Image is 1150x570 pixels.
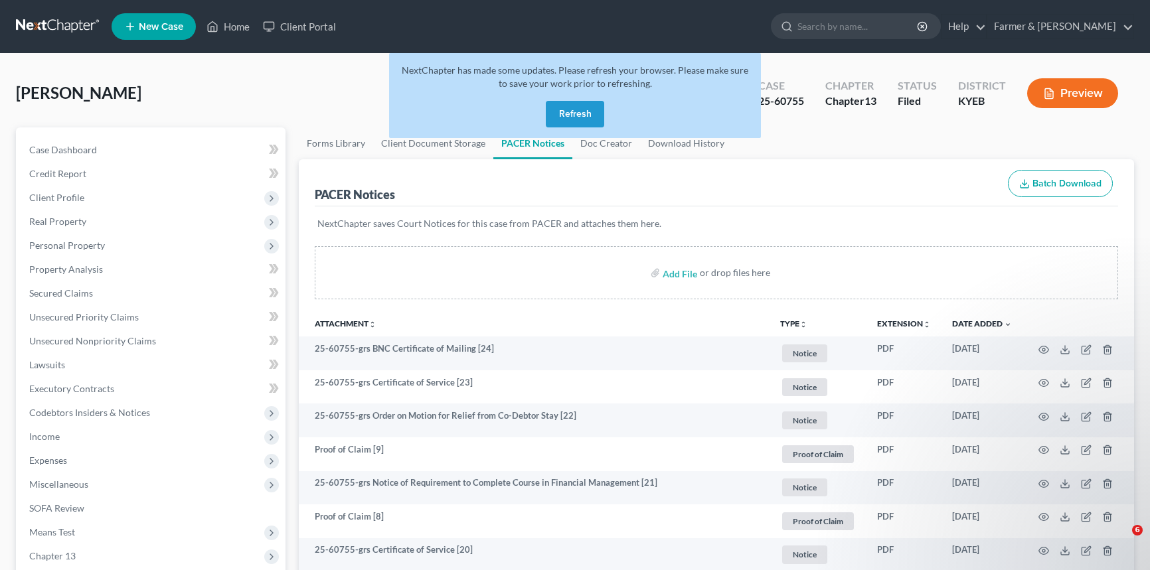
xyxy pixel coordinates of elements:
[780,376,856,398] a: Notice
[315,319,376,328] a: Attachmentunfold_more
[29,478,88,490] span: Miscellaneous
[299,336,770,370] td: 25-60755-grs BNC Certificate of Mailing [24]
[19,496,286,520] a: SOFA Review
[315,186,395,202] div: PACER Notices
[780,320,807,328] button: TYPEunfold_more
[299,471,770,505] td: 25-60755-grs Notice of Requirement to Complete Course in Financial Management [21]
[797,14,919,38] input: Search by name...
[369,321,376,328] i: unfold_more
[866,336,942,370] td: PDF
[952,319,1012,328] a: Date Added expand_more
[825,94,876,109] div: Chapter
[782,445,854,463] span: Proof of Claim
[546,101,604,127] button: Refresh
[29,455,67,466] span: Expenses
[799,321,807,328] i: unfold_more
[780,543,856,565] a: Notice
[866,437,942,471] td: PDF
[758,78,804,94] div: Case
[1032,178,1102,189] span: Batch Download
[29,431,60,442] span: Income
[1027,78,1118,108] button: Preview
[29,216,86,227] span: Real Property
[299,127,373,159] a: Forms Library
[1004,321,1012,328] i: expand_more
[299,504,770,538] td: Proof of Claim [8]
[29,192,84,203] span: Client Profile
[700,266,770,279] div: or drop files here
[19,281,286,305] a: Secured Claims
[19,138,286,162] a: Case Dashboard
[898,78,937,94] div: Status
[780,443,856,465] a: Proof of Claim
[373,127,493,159] a: Client Document Storage
[29,263,103,275] span: Property Analysis
[19,329,286,353] a: Unsecured Nonpriority Claims
[898,94,937,109] div: Filed
[299,370,770,404] td: 25-60755-grs Certificate of Service [23]
[200,15,256,38] a: Home
[864,94,876,107] span: 13
[866,471,942,505] td: PDF
[29,240,105,251] span: Personal Property
[942,336,1023,370] td: [DATE]
[16,83,141,102] span: [PERSON_NAME]
[782,545,827,563] span: Notice
[782,378,827,396] span: Notice
[256,15,343,38] a: Client Portal
[1132,525,1143,535] span: 6
[29,383,114,394] span: Executory Contracts
[782,344,827,362] span: Notice
[958,78,1006,94] div: District
[866,403,942,437] td: PDF
[987,15,1133,38] a: Farmer & [PERSON_NAME]
[29,407,150,418] span: Codebtors Insiders & Notices
[866,504,942,538] td: PDF
[780,510,856,532] a: Proof of Claim
[19,353,286,377] a: Lawsuits
[299,437,770,471] td: Proof of Claim [9]
[958,94,1006,109] div: KYEB
[942,437,1023,471] td: [DATE]
[19,377,286,401] a: Executory Contracts
[942,370,1023,404] td: [DATE]
[923,321,931,328] i: unfold_more
[19,257,286,281] a: Property Analysis
[29,168,86,179] span: Credit Report
[866,370,942,404] td: PDF
[29,287,93,299] span: Secured Claims
[19,162,286,186] a: Credit Report
[782,478,827,496] span: Notice
[942,15,986,38] a: Help
[1008,170,1113,198] button: Batch Download
[782,512,854,530] span: Proof of Claim
[29,502,84,514] span: SOFA Review
[780,409,856,431] a: Notice
[782,411,827,429] span: Notice
[877,319,931,328] a: Extensionunfold_more
[29,359,65,370] span: Lawsuits
[780,476,856,498] a: Notice
[29,311,139,322] span: Unsecured Priority Claims
[29,526,75,537] span: Means Test
[1105,525,1137,557] iframe: Intercom live chat
[317,217,1115,230] p: NextChapter saves Court Notices for this case from PACER and attaches them here.
[139,22,183,32] span: New Case
[29,144,97,155] span: Case Dashboard
[19,305,286,329] a: Unsecured Priority Claims
[29,550,76,561] span: Chapter 13
[29,335,156,346] span: Unsecured Nonpriority Claims
[780,342,856,364] a: Notice
[299,403,770,437] td: 25-60755-grs Order on Motion for Relief from Co-Debtor Stay [22]
[758,94,804,109] div: 25-60755
[825,78,876,94] div: Chapter
[402,64,748,89] span: NextChapter has made some updates. Please refresh your browser. Please make sure to save your wor...
[942,403,1023,437] td: [DATE]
